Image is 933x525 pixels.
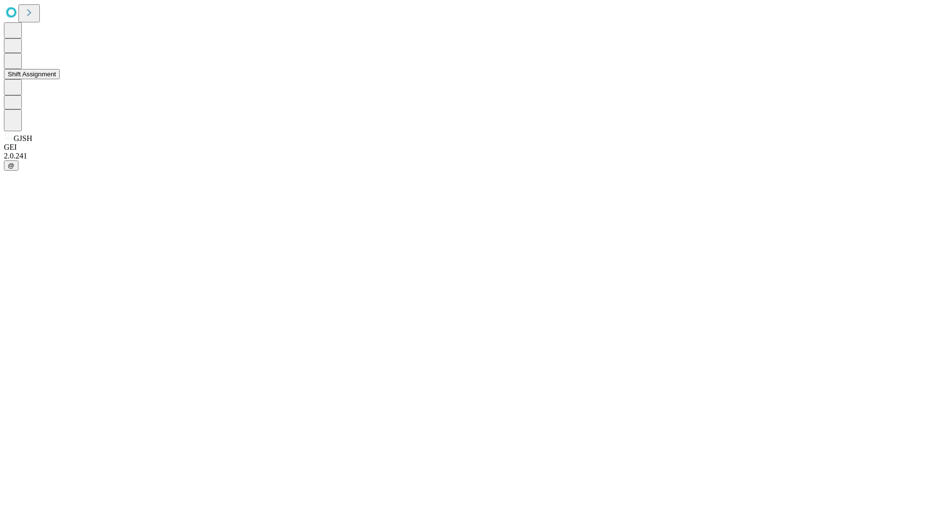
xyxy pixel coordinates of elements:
button: Shift Assignment [4,69,60,79]
div: GEI [4,143,929,152]
span: GJSH [14,134,32,142]
span: @ [8,162,15,169]
button: @ [4,160,18,171]
div: 2.0.241 [4,152,929,160]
